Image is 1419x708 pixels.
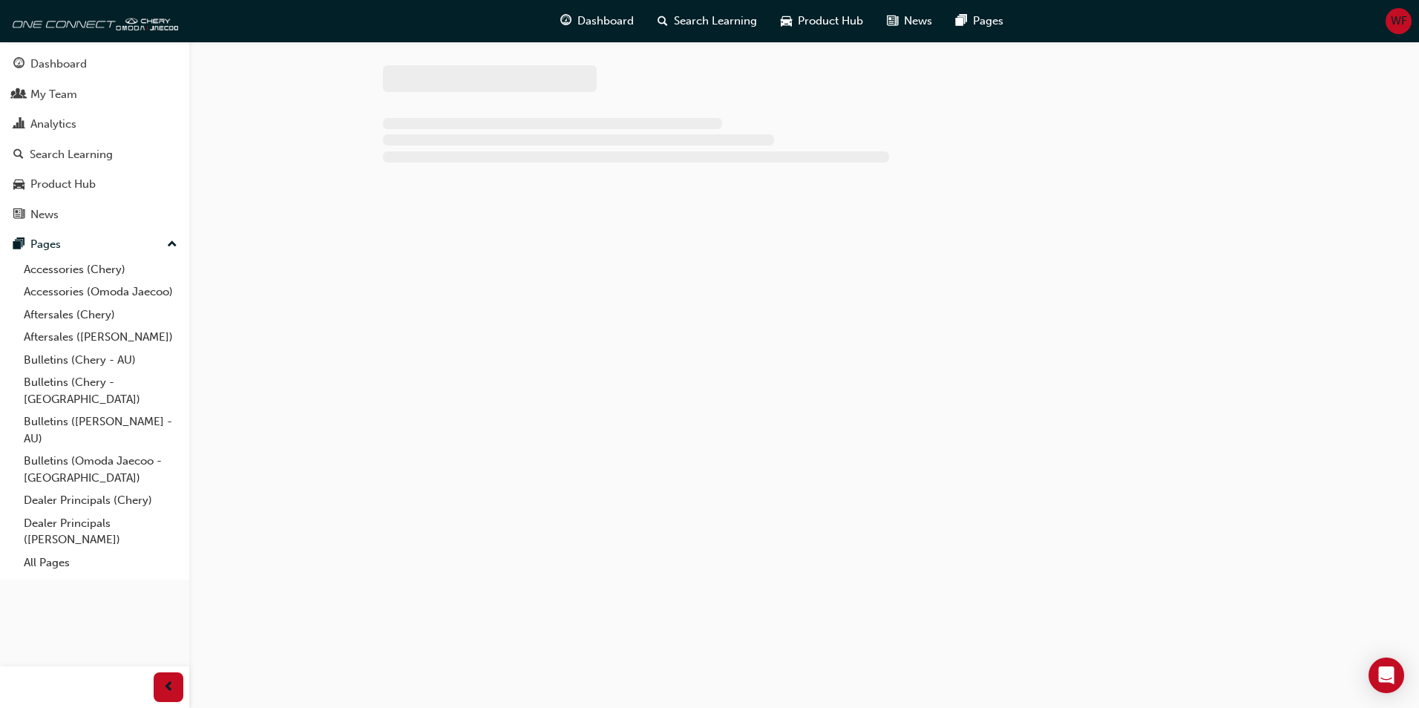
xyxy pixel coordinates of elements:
[18,371,183,410] a: Bulletins (Chery - [GEOGRAPHIC_DATA])
[18,349,183,372] a: Bulletins (Chery - AU)
[560,12,571,30] span: guage-icon
[577,13,634,30] span: Dashboard
[6,231,183,258] button: Pages
[769,6,875,36] a: car-iconProduct Hub
[1386,8,1412,34] button: WF
[944,6,1015,36] a: pages-iconPages
[6,171,183,198] a: Product Hub
[30,146,113,163] div: Search Learning
[30,176,96,193] div: Product Hub
[18,326,183,349] a: Aftersales ([PERSON_NAME])
[18,304,183,327] a: Aftersales (Chery)
[13,148,24,162] span: search-icon
[6,47,183,231] button: DashboardMy TeamAnalyticsSearch LearningProduct HubNews
[658,12,668,30] span: search-icon
[18,450,183,489] a: Bulletins (Omoda Jaecoo - [GEOGRAPHIC_DATA])
[973,13,1003,30] span: Pages
[781,12,792,30] span: car-icon
[13,178,24,191] span: car-icon
[163,678,174,697] span: prev-icon
[18,512,183,551] a: Dealer Principals ([PERSON_NAME])
[30,56,87,73] div: Dashboard
[18,489,183,512] a: Dealer Principals (Chery)
[18,410,183,450] a: Bulletins ([PERSON_NAME] - AU)
[1391,13,1407,30] span: WF
[13,118,24,131] span: chart-icon
[674,13,757,30] span: Search Learning
[30,116,76,133] div: Analytics
[167,235,177,255] span: up-icon
[1369,658,1404,693] div: Open Intercom Messenger
[904,13,932,30] span: News
[6,111,183,138] a: Analytics
[6,50,183,78] a: Dashboard
[13,209,24,222] span: news-icon
[30,206,59,223] div: News
[6,81,183,108] a: My Team
[6,201,183,229] a: News
[13,88,24,102] span: people-icon
[13,238,24,252] span: pages-icon
[875,6,944,36] a: news-iconNews
[18,281,183,304] a: Accessories (Omoda Jaecoo)
[18,551,183,574] a: All Pages
[7,6,178,36] img: oneconnect
[30,236,61,253] div: Pages
[6,141,183,168] a: Search Learning
[18,258,183,281] a: Accessories (Chery)
[30,86,77,103] div: My Team
[646,6,769,36] a: search-iconSearch Learning
[13,58,24,71] span: guage-icon
[798,13,863,30] span: Product Hub
[887,12,898,30] span: news-icon
[548,6,646,36] a: guage-iconDashboard
[956,12,967,30] span: pages-icon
